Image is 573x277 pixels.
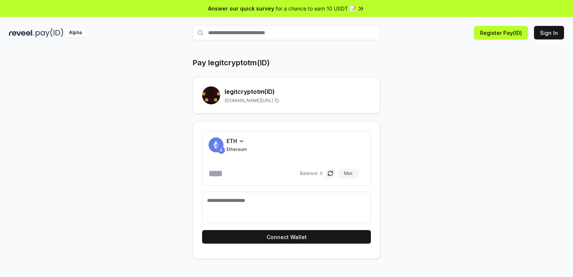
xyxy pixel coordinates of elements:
span: Balance: [300,170,318,176]
h2: legitcryptotm (ID) [225,87,371,96]
button: Max [338,169,358,178]
button: Sign In [534,26,564,39]
span: [DOMAIN_NAME][URL] [225,98,273,104]
span: Ethereum [226,146,247,152]
h1: Pay legitcryptotm(ID) [193,57,270,68]
span: 0 [320,170,323,176]
span: for a chance to earn 10 USDT 📝 [276,5,356,12]
span: Answer our quick survey [208,5,274,12]
button: Connect Wallet [202,230,371,244]
button: Register Pay(ID) [474,26,528,39]
div: Alpha [65,28,86,38]
img: reveel_dark [9,28,34,38]
span: ETH [226,137,237,145]
img: ETH.svg [217,146,225,154]
img: pay_id [36,28,63,38]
